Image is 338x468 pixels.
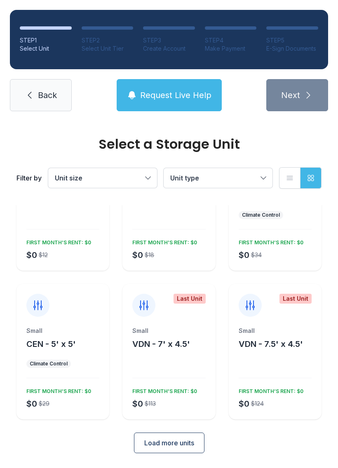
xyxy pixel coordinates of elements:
div: $0 [239,398,249,409]
div: FIRST MONTH’S RENT: $0 [235,385,303,395]
div: $0 [239,249,249,261]
div: Select a Storage Unit [16,138,322,151]
div: Climate Control [242,212,280,218]
div: Last Unit [174,294,206,304]
div: Select Unit [20,44,72,53]
div: Last Unit [279,294,312,304]
button: Unit size [48,168,157,188]
div: $29 [39,400,49,408]
div: $0 [26,249,37,261]
button: VDN - 7.5' x 4.5' [239,338,303,350]
span: Request Live Help [140,89,211,101]
span: VDN - 7.5' x 4.5' [239,339,303,349]
div: Small [132,327,205,335]
div: Filter by [16,173,42,183]
div: STEP 1 [20,36,72,44]
div: Small [239,327,312,335]
div: $0 [26,398,37,409]
div: E-Sign Documents [266,44,318,53]
div: STEP 2 [82,36,134,44]
div: $124 [251,400,264,408]
div: $0 [132,249,143,261]
div: Make Payment [205,44,257,53]
div: $18 [145,251,154,259]
div: FIRST MONTH’S RENT: $0 [23,236,91,246]
span: CEN - 5' x 5' [26,339,76,349]
div: Select Unit Tier [82,44,134,53]
div: STEP 3 [143,36,195,44]
div: $34 [251,251,262,259]
div: Small [26,327,99,335]
div: FIRST MONTH’S RENT: $0 [129,385,197,395]
span: Unit size [55,174,82,182]
div: Climate Control [30,360,68,367]
div: FIRST MONTH’S RENT: $0 [235,236,303,246]
div: STEP 4 [205,36,257,44]
button: Unit type [164,168,272,188]
div: $0 [132,398,143,409]
button: VDN - 7' x 4.5' [132,338,190,350]
div: FIRST MONTH’S RENT: $0 [23,385,91,395]
button: CEN - 5' x 5' [26,338,76,350]
span: Back [38,89,57,101]
span: VDN - 7' x 4.5' [132,339,190,349]
div: Create Account [143,44,195,53]
span: Next [281,89,300,101]
div: STEP 5 [266,36,318,44]
span: Load more units [144,438,194,448]
div: $12 [39,251,48,259]
div: $113 [145,400,156,408]
div: FIRST MONTH’S RENT: $0 [129,236,197,246]
span: Unit type [170,174,199,182]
